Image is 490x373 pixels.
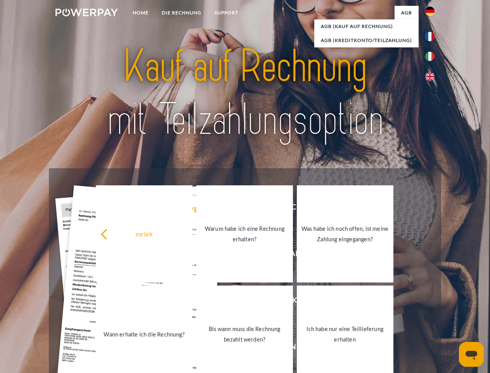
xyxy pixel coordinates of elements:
a: AGB (Kreditkonto/Teilzahlung) [314,33,419,47]
div: Wann erhalte ich die Rechnung? [100,329,188,339]
img: logo-powerpay-white.svg [55,9,118,16]
div: Warum habe ich eine Rechnung erhalten? [201,223,288,244]
img: title-powerpay_de.svg [74,37,416,149]
a: Home [126,6,155,20]
img: de [425,7,435,16]
div: Was habe ich noch offen, ist meine Zahlung eingegangen? [301,223,389,244]
div: Bis wann muss die Rechnung bezahlt werden? [201,324,288,345]
img: en [425,72,435,81]
a: DIE RECHNUNG [155,6,208,20]
a: Was habe ich noch offen, ist meine Zahlung eingegangen? [297,185,393,282]
a: AGB (Kauf auf Rechnung) [314,19,419,33]
img: fr [425,32,435,41]
iframe: Schaltfläche zum Öffnen des Messaging-Fensters [459,342,484,367]
a: agb [395,6,419,20]
div: Ich habe nur eine Teillieferung erhalten [301,324,389,345]
a: SUPPORT [208,6,245,20]
img: it [425,52,435,61]
div: zurück [100,228,188,239]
